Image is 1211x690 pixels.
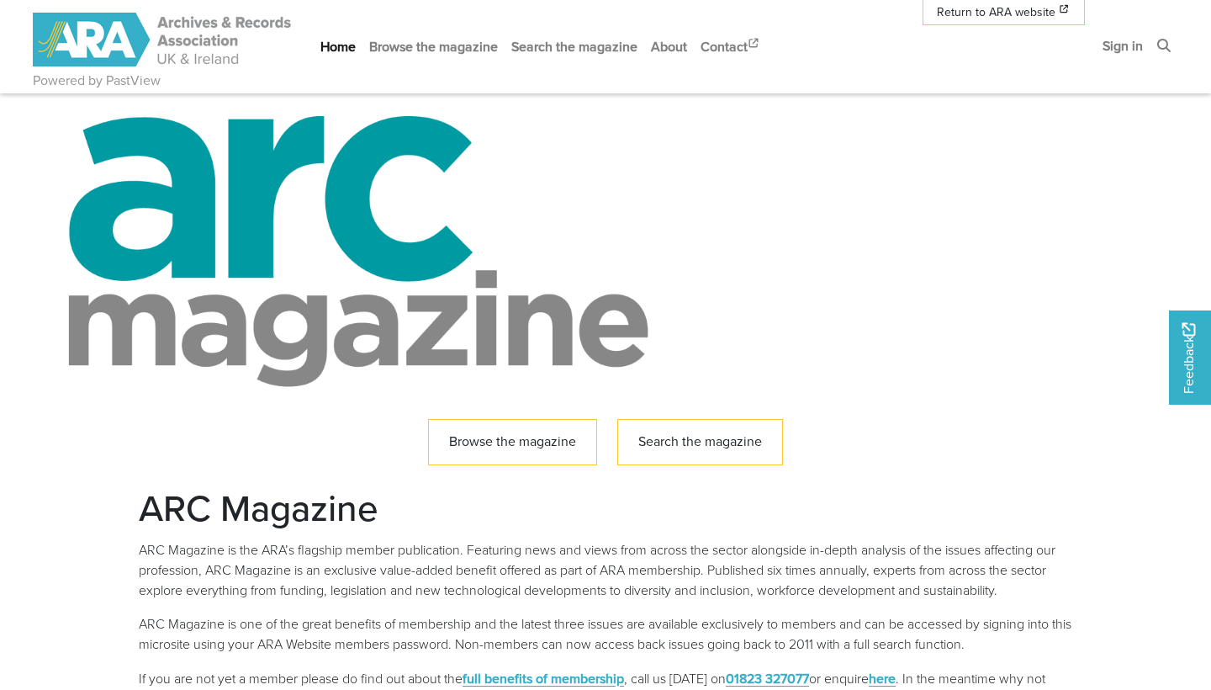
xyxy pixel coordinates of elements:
[694,24,768,69] a: Contact
[139,486,1072,530] h2: ARC Magazine
[937,3,1055,21] span: Return to ARA website
[644,24,694,69] a: About
[617,419,783,465] a: Search the magazine
[33,71,161,91] a: Powered by PastView
[362,24,505,69] a: Browse the magazine
[463,669,624,687] a: full benefits of membership
[1179,323,1199,395] span: Feedback
[869,669,896,687] a: here
[428,419,597,465] a: Browse the magazine
[314,24,362,69] a: Home
[33,3,293,77] a: ARA - ARC Magazine | Powered by PastView logo
[33,13,293,66] img: ARA - ARC Magazine | Powered by PastView
[1169,310,1211,405] a: Would you like to provide feedback?
[139,540,1072,601] p: ARC Magazine is the ARA’s flagship member publication. Featuring news and views from across the s...
[505,24,644,69] a: Search the magazine
[1096,24,1150,68] a: Sign in
[726,669,809,687] a: 01823 327077
[139,614,1072,655] p: ARC Magazine is one of the great benefits of membership and the latest three issues are available...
